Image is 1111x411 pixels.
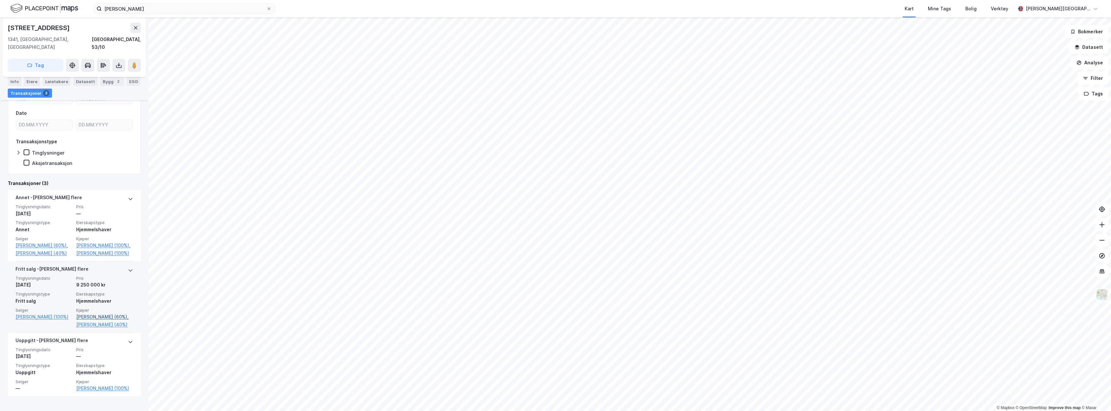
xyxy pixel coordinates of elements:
div: Aksjetransaksjon [32,160,72,166]
button: Tags [1078,87,1108,100]
span: Pris [76,204,133,210]
div: Transaksjonstype [16,138,57,146]
div: Transaksjoner [8,89,52,98]
a: [PERSON_NAME] (100%), [76,242,133,249]
div: Uoppgitt - [PERSON_NAME] flere [16,337,88,347]
img: logo.f888ab2527a4732fd821a326f86c7f29.svg [10,3,78,14]
div: [DATE] [16,352,72,360]
div: — [76,352,133,360]
div: 9 250 000 kr [76,281,133,289]
button: Analyse [1071,56,1108,69]
a: [PERSON_NAME] (60%), [16,242,72,249]
span: Kjøper [76,236,133,242]
div: 2 [115,78,121,85]
div: Info [8,77,21,86]
iframe: Chat Widget [1079,380,1111,411]
span: Tinglysningstype [16,363,72,368]
div: ESG [127,77,140,86]
span: Eierskapstype [76,363,133,368]
input: DD.MM.YYYY [76,120,132,130]
button: Tag [8,59,63,72]
span: Pris [76,347,133,352]
div: Tinglysninger [32,150,65,156]
div: Annet [16,226,72,233]
span: Selger [16,379,72,384]
div: [DATE] [16,210,72,218]
div: Dato [16,109,27,117]
div: — [76,210,133,218]
div: Mine Tags [928,5,951,13]
span: Tinglysningsdato [16,204,72,210]
button: Filter [1077,72,1108,85]
span: Eierskapstype [76,220,133,225]
span: Selger [16,308,72,313]
span: Pris [76,276,133,281]
span: Tinglysningstype [16,220,72,225]
img: Z [1096,288,1108,301]
a: [PERSON_NAME] (100%) [76,384,133,392]
div: Eiere [24,77,40,86]
div: Bolig [965,5,977,13]
a: [PERSON_NAME] (40%) [76,321,133,329]
div: 1341, [GEOGRAPHIC_DATA], [GEOGRAPHIC_DATA] [8,36,92,51]
div: Bygg [100,77,124,86]
div: Transaksjoner (3) [8,179,141,187]
a: [PERSON_NAME] (100%) [16,313,72,321]
div: Hjemmelshaver [76,369,133,376]
div: Annet - [PERSON_NAME] flere [16,194,82,204]
div: Uoppgitt [16,369,72,376]
button: Bokmerker [1065,25,1108,38]
a: [PERSON_NAME] (100%) [76,249,133,257]
span: Selger [16,236,72,242]
div: [PERSON_NAME][GEOGRAPHIC_DATA] [1026,5,1090,13]
div: Datasett [73,77,98,86]
input: Søk på adresse, matrikkel, gårdeiere, leietakere eller personer [102,4,266,14]
div: 3 [43,90,49,96]
div: Verktøy [991,5,1008,13]
div: [STREET_ADDRESS] [8,23,71,33]
a: OpenStreetMap [1016,406,1047,410]
div: Hjemmelshaver [76,297,133,305]
span: Eierskapstype [76,291,133,297]
span: Kjøper [76,308,133,313]
div: Hjemmelshaver [76,226,133,233]
a: Improve this map [1049,406,1081,410]
span: Tinglysningsdato [16,347,72,352]
button: Datasett [1069,41,1108,54]
div: Leietakere [43,77,71,86]
span: Tinglysningstype [16,291,72,297]
div: — [16,384,72,392]
span: Kjøper [76,379,133,384]
a: [PERSON_NAME] (40%) [16,249,72,257]
div: Kontrollprogram for chat [1079,380,1111,411]
div: [DATE] [16,281,72,289]
div: [GEOGRAPHIC_DATA], 53/10 [92,36,141,51]
input: DD.MM.YYYY [16,120,73,130]
div: Fritt salg - [PERSON_NAME] flere [16,265,88,276]
a: Mapbox [997,406,1014,410]
a: [PERSON_NAME] (60%), [76,313,133,321]
div: Fritt salg [16,297,72,305]
div: Kart [905,5,914,13]
span: Tinglysningsdato [16,276,72,281]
